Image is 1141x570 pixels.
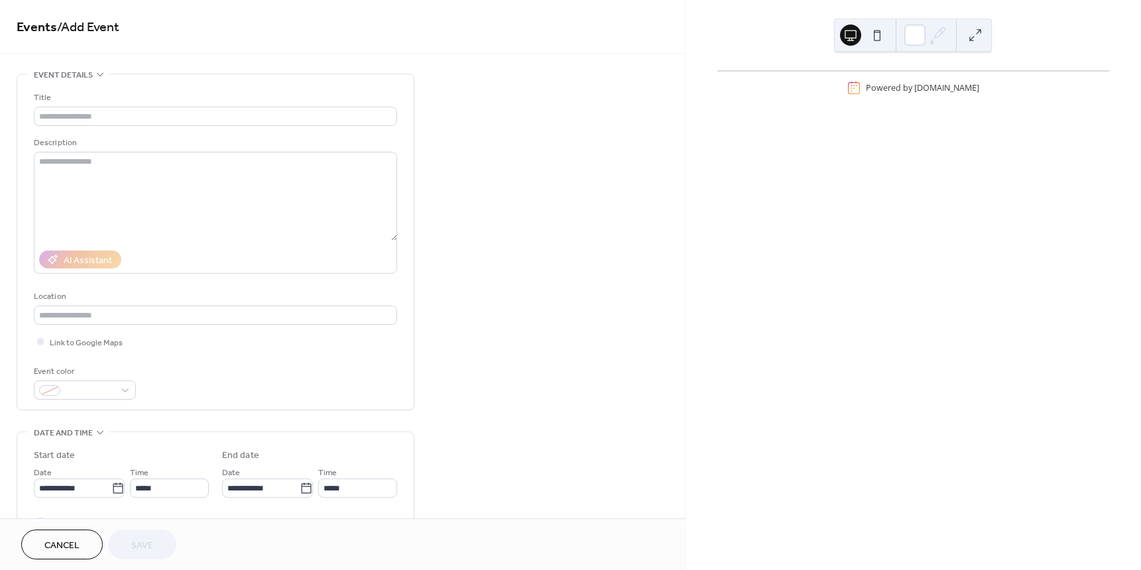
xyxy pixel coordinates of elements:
[34,466,52,480] span: Date
[34,426,93,440] span: Date and time
[866,82,979,93] div: Powered by
[222,449,259,463] div: End date
[914,82,979,93] a: [DOMAIN_NAME]
[34,68,93,82] span: Event details
[50,336,123,350] span: Link to Google Maps
[34,449,75,463] div: Start date
[57,15,119,40] span: / Add Event
[34,290,394,304] div: Location
[44,539,80,553] span: Cancel
[21,530,103,559] button: Cancel
[130,466,149,480] span: Time
[17,15,57,40] a: Events
[222,466,240,480] span: Date
[50,515,73,529] span: All day
[318,466,337,480] span: Time
[34,365,133,378] div: Event color
[34,91,394,105] div: Title
[34,136,394,150] div: Description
